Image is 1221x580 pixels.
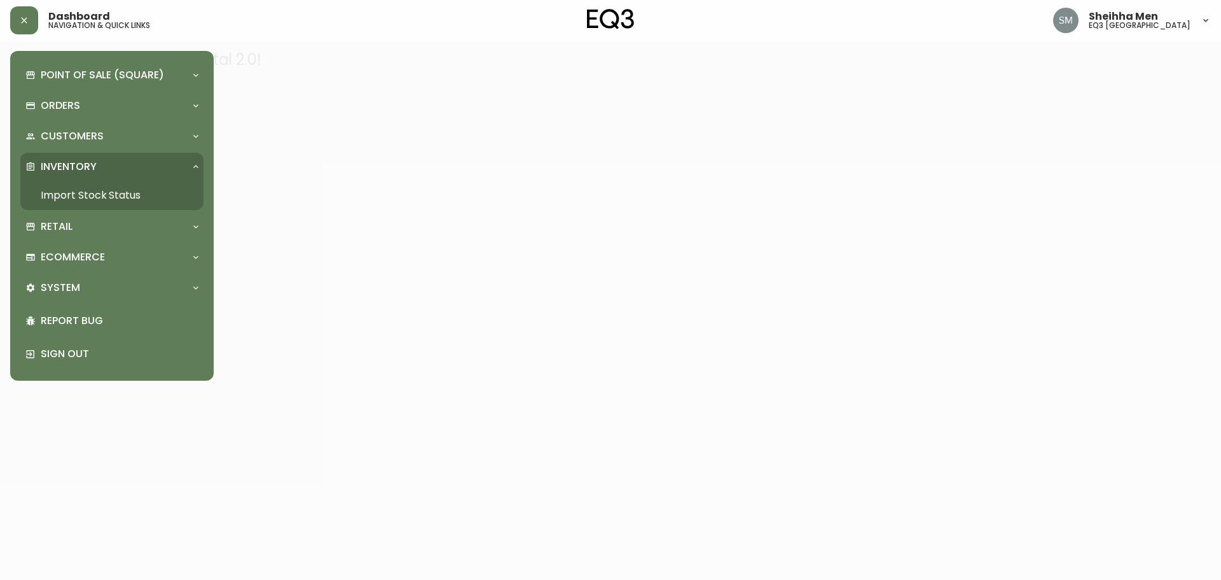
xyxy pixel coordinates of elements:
p: Report Bug [41,314,198,328]
img: cfa6f7b0e1fd34ea0d7b164297c1067f [1053,8,1079,33]
span: Sheihha Men [1089,11,1158,22]
div: Ecommerce [20,243,203,271]
h5: eq3 [GEOGRAPHIC_DATA] [1089,22,1190,29]
div: Customers [20,122,203,150]
a: Import Stock Status [20,181,203,210]
h5: navigation & quick links [48,22,150,29]
span: Dashboard [48,11,110,22]
p: Orders [41,99,80,113]
div: Retail [20,213,203,241]
div: Report Bug [20,304,203,337]
p: Point of Sale (Square) [41,68,164,82]
p: Ecommerce [41,250,105,264]
div: Point of Sale (Square) [20,61,203,89]
p: System [41,281,80,295]
div: Inventory [20,153,203,181]
div: Sign Out [20,337,203,371]
div: Orders [20,92,203,120]
p: Sign Out [41,347,198,361]
img: logo [587,9,634,29]
p: Customers [41,129,104,143]
p: Retail [41,220,72,234]
p: Inventory [41,160,97,174]
div: System [20,274,203,302]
